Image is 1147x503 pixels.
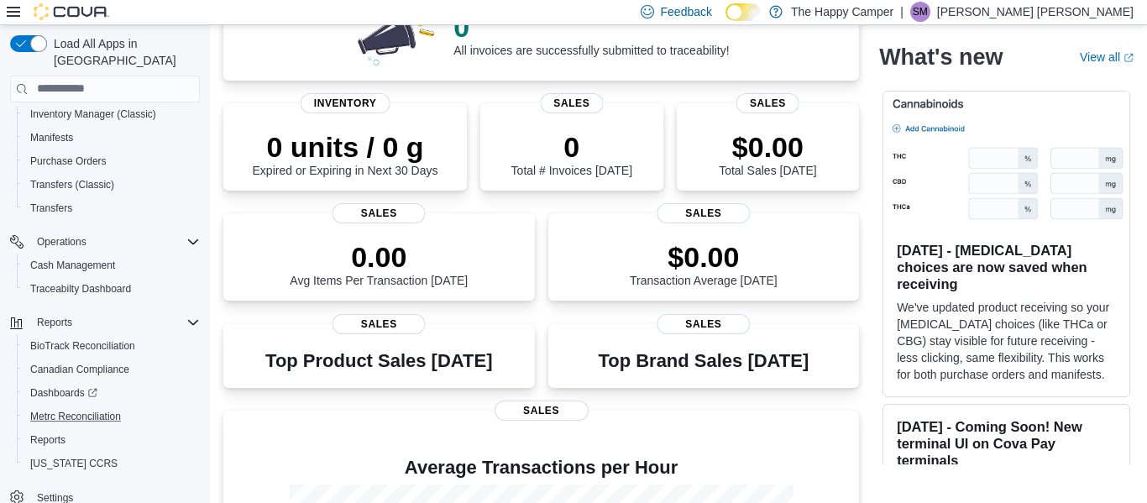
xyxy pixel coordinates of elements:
span: Transfers [24,198,200,218]
span: BioTrack Reconciliation [24,336,200,356]
h3: Top Product Sales [DATE] [265,351,492,371]
a: Purchase Orders [24,151,113,171]
span: Purchase Orders [30,155,107,168]
a: Manifests [24,128,80,148]
span: Feedback [661,3,712,20]
h3: Top Brand Sales [DATE] [598,351,809,371]
span: Sales [333,203,426,223]
a: Metrc Reconciliation [24,406,128,427]
a: Traceabilty Dashboard [24,279,138,299]
button: Transfers [17,196,207,220]
span: Sales [657,203,750,223]
a: Transfers [24,198,79,218]
span: Metrc Reconciliation [30,410,121,423]
p: $0.00 [719,130,816,164]
div: Sutton Mayes [910,2,930,22]
a: Dashboards [24,383,104,403]
span: Manifests [30,131,73,144]
button: Operations [3,230,207,254]
h4: Average Transactions per Hour [237,458,846,478]
span: Dashboards [24,383,200,403]
span: Sales [495,401,589,421]
h3: [DATE] - [MEDICAL_DATA] choices are now saved when receiving [897,242,1116,292]
div: Avg Items Per Transaction [DATE] [290,240,468,287]
p: 0 units / 0 g [253,130,438,164]
span: Sales [657,314,750,334]
span: Manifests [24,128,200,148]
span: Sales [333,314,426,334]
button: Operations [30,232,93,252]
span: Purchase Orders [24,151,200,171]
span: Cash Management [30,259,115,272]
span: [US_STATE] CCRS [30,457,118,470]
button: Traceabilty Dashboard [17,277,207,301]
img: Cova [34,3,109,20]
span: Traceabilty Dashboard [24,279,200,299]
span: Inventory Manager (Classic) [24,104,200,124]
a: [US_STATE] CCRS [24,453,124,474]
span: Transfers (Classic) [24,175,200,195]
span: Reports [24,430,200,450]
span: Inventory [301,93,390,113]
span: Dark Mode [725,21,726,22]
a: Inventory Manager (Classic) [24,104,163,124]
a: View allExternal link [1080,50,1134,64]
a: Dashboards [17,381,207,405]
button: Reports [17,428,207,452]
button: Canadian Compliance [17,358,207,381]
p: 0 [511,130,632,164]
a: Canadian Compliance [24,359,136,380]
span: Dashboards [30,386,97,400]
button: Reports [3,311,207,334]
button: Inventory Manager (Classic) [17,102,207,126]
span: Reports [37,316,72,329]
p: | [900,2,903,22]
span: Reports [30,433,65,447]
button: [US_STATE] CCRS [17,452,207,475]
button: BioTrack Reconciliation [17,334,207,358]
button: Reports [30,312,79,333]
a: Reports [24,430,72,450]
a: Cash Management [24,255,122,275]
p: $0.00 [630,240,778,274]
button: Manifests [17,126,207,149]
div: Total # Invoices [DATE] [511,130,632,177]
p: [PERSON_NAME] [PERSON_NAME] [937,2,1134,22]
svg: External link [1123,53,1134,63]
span: Operations [30,232,200,252]
a: BioTrack Reconciliation [24,336,142,356]
span: Reports [30,312,200,333]
span: Cash Management [24,255,200,275]
p: 0 [453,10,729,44]
button: Purchase Orders [17,149,207,173]
span: Metrc Reconciliation [24,406,200,427]
div: All invoices are successfully submitted to traceability! [453,10,729,57]
div: Expired or Expiring in Next 30 Days [253,130,438,177]
span: Sales [540,93,603,113]
div: Total Sales [DATE] [719,130,816,177]
span: Canadian Compliance [24,359,200,380]
h2: What's new [879,44,1003,71]
button: Metrc Reconciliation [17,405,207,428]
span: BioTrack Reconciliation [30,339,135,353]
div: Transaction Average [DATE] [630,240,778,287]
h3: [DATE] - Coming Soon! New terminal UI on Cova Pay terminals [897,418,1116,469]
input: Dark Mode [725,3,761,21]
span: Transfers (Classic) [30,178,114,191]
p: 0.00 [290,240,468,274]
span: Canadian Compliance [30,363,129,376]
span: Washington CCRS [24,453,200,474]
a: Transfers (Classic) [24,175,121,195]
span: Inventory Manager (Classic) [30,107,156,121]
span: Load All Apps in [GEOGRAPHIC_DATA] [47,35,200,69]
button: Transfers (Classic) [17,173,207,196]
span: Operations [37,235,86,249]
span: SM [913,2,928,22]
p: The Happy Camper [791,2,893,22]
span: Traceabilty Dashboard [30,282,131,296]
span: Sales [736,93,799,113]
button: Cash Management [17,254,207,277]
p: We've updated product receiving so your [MEDICAL_DATA] choices (like THCa or CBG) stay visible fo... [897,299,1116,383]
span: Transfers [30,202,72,215]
